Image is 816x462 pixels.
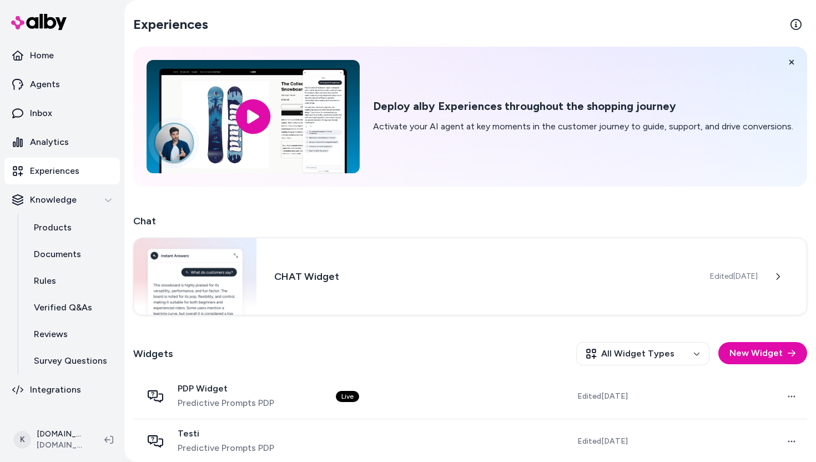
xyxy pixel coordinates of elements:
[37,440,87,451] span: [DOMAIN_NAME]
[4,187,120,213] button: Knowledge
[133,346,173,361] h2: Widgets
[178,396,274,410] span: Predictive Prompts PDP
[30,383,81,396] p: Integrations
[178,383,274,394] span: PDP Widget
[23,294,120,321] a: Verified Q&As
[34,354,107,368] p: Survey Questions
[23,241,120,268] a: Documents
[4,42,120,69] a: Home
[134,238,256,315] img: Chat widget
[34,301,92,314] p: Verified Q&As
[30,164,79,178] p: Experiences
[23,214,120,241] a: Products
[577,391,628,402] span: Edited [DATE]
[30,107,52,120] p: Inbox
[7,422,95,458] button: K[DOMAIN_NAME] Shopify[DOMAIN_NAME]
[4,158,120,184] a: Experiences
[373,99,793,113] h2: Deploy alby Experiences throughout the shopping journey
[13,431,31,449] span: K
[30,135,69,149] p: Analytics
[133,16,208,33] h2: Experiences
[23,268,120,294] a: Rules
[34,328,68,341] p: Reviews
[373,120,793,133] p: Activate your AI agent at key moments in the customer journey to guide, support, and drive conver...
[34,248,81,261] p: Documents
[4,376,120,403] a: Integrations
[34,221,72,234] p: Products
[30,193,77,207] p: Knowledge
[133,238,807,315] a: Chat widgetCHAT WidgetEdited[DATE]
[34,274,56,288] p: Rules
[577,436,628,447] span: Edited [DATE]
[718,342,807,364] button: New Widget
[23,348,120,374] a: Survey Questions
[576,342,709,365] button: All Widget Types
[336,391,359,402] div: Live
[23,321,120,348] a: Reviews
[4,71,120,98] a: Agents
[274,269,692,284] h3: CHAT Widget
[133,213,807,229] h2: Chat
[710,271,758,282] span: Edited [DATE]
[178,428,274,439] span: Testi
[4,129,120,155] a: Analytics
[30,78,60,91] p: Agents
[37,429,87,440] p: [DOMAIN_NAME] Shopify
[11,14,67,30] img: alby Logo
[178,441,274,455] span: Predictive Prompts PDP
[30,49,54,62] p: Home
[4,100,120,127] a: Inbox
